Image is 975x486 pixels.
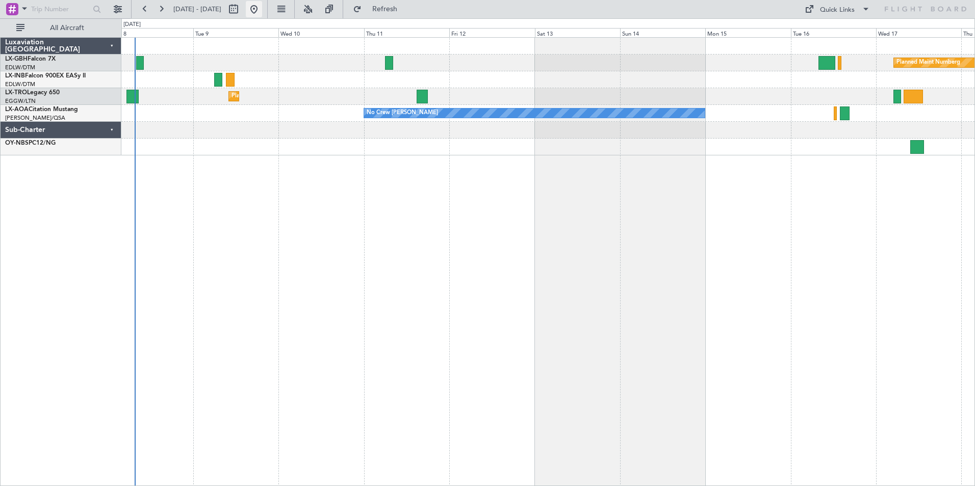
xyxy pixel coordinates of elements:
[896,55,960,70] div: Planned Maint Nurnberg
[348,1,409,17] button: Refresh
[535,28,620,37] div: Sat 13
[800,1,875,17] button: Quick Links
[620,28,705,37] div: Sun 14
[5,106,78,113] a: LX-AOACitation Mustang
[278,28,364,37] div: Wed 10
[11,20,111,36] button: All Aircraft
[5,106,29,113] span: LX-AOA
[5,64,35,71] a: EDLW/DTM
[31,2,90,17] input: Trip Number
[5,56,56,62] a: LX-GBHFalcon 7X
[108,28,193,37] div: Mon 8
[791,28,876,37] div: Tue 16
[876,28,961,37] div: Wed 17
[123,20,141,29] div: [DATE]
[820,5,855,15] div: Quick Links
[27,24,108,32] span: All Aircraft
[173,5,221,14] span: [DATE] - [DATE]
[5,90,60,96] a: LX-TROLegacy 650
[5,114,65,122] a: [PERSON_NAME]/QSA
[5,56,28,62] span: LX-GBH
[449,28,534,37] div: Fri 12
[705,28,790,37] div: Mon 15
[364,6,406,13] span: Refresh
[364,28,449,37] div: Thu 11
[367,105,438,121] div: No Crew [PERSON_NAME]
[5,73,25,79] span: LX-INB
[5,73,86,79] a: LX-INBFalcon 900EX EASy II
[193,28,278,37] div: Tue 9
[232,89,298,104] div: Planned Maint Dusseldorf
[5,140,29,146] span: OY-NBS
[5,97,36,105] a: EGGW/LTN
[5,140,56,146] a: OY-NBSPC12/NG
[5,80,35,88] a: EDLW/DTM
[5,90,27,96] span: LX-TRO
